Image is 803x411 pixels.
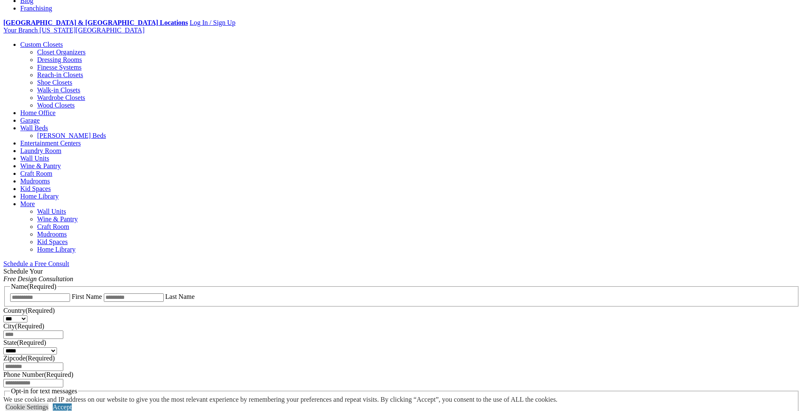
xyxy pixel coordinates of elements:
em: Free Design Consultation [3,275,73,282]
label: Zipcode [3,355,55,362]
label: Last Name [165,293,195,300]
a: Wall Units [20,155,49,162]
a: Wine & Pantry [37,215,78,223]
span: (Required) [25,355,54,362]
span: (Required) [17,339,46,346]
a: Garage [20,117,40,124]
a: Home Library [37,246,76,253]
a: Shoe Closets [37,79,72,86]
label: City [3,322,44,330]
a: Franchising [20,5,52,12]
a: More menu text will display only on big screen [20,200,35,207]
a: Craft Room [20,170,52,177]
span: (Required) [27,283,56,290]
a: Craft Room [37,223,69,230]
a: Closet Organizers [37,48,86,56]
legend: Name [10,283,57,290]
span: (Required) [25,307,54,314]
a: Dressing Rooms [37,56,82,63]
a: Accept [53,403,72,411]
label: Country [3,307,55,314]
a: [GEOGRAPHIC_DATA] & [GEOGRAPHIC_DATA] Locations [3,19,188,26]
a: Reach-in Closets [37,71,83,78]
a: Kid Spaces [20,185,51,192]
span: [US_STATE][GEOGRAPHIC_DATA] [39,27,144,34]
a: Walk-in Closets [37,86,80,94]
a: Your Branch [US_STATE][GEOGRAPHIC_DATA] [3,27,144,34]
div: We use cookies and IP address on our website to give you the most relevant experience by remember... [3,396,557,403]
a: Schedule a Free Consult (opens a dropdown menu) [3,260,69,267]
label: State [3,339,46,346]
a: Laundry Room [20,147,61,154]
a: Entertainment Centers [20,140,81,147]
span: Your Branch [3,27,38,34]
a: Wardrobe Closets [37,94,85,101]
a: Log In / Sign Up [189,19,235,26]
label: Phone Number [3,371,73,378]
a: Home Library [20,193,59,200]
a: Home Office [20,109,56,116]
a: Finesse Systems [37,64,81,71]
a: Wood Closets [37,102,75,109]
a: [PERSON_NAME] Beds [37,132,106,139]
a: Kid Spaces [37,238,68,245]
a: Mudrooms [37,231,67,238]
label: First Name [72,293,102,300]
span: (Required) [15,322,44,330]
a: Cookie Settings [5,403,49,411]
span: Schedule Your [3,268,73,282]
a: Wine & Pantry [20,162,61,169]
legend: Opt-in for text messages [10,387,78,395]
a: Wall Beds [20,124,48,132]
a: Mudrooms [20,177,50,185]
a: Custom Closets [20,41,63,48]
a: Wall Units [37,208,66,215]
span: (Required) [44,371,73,378]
